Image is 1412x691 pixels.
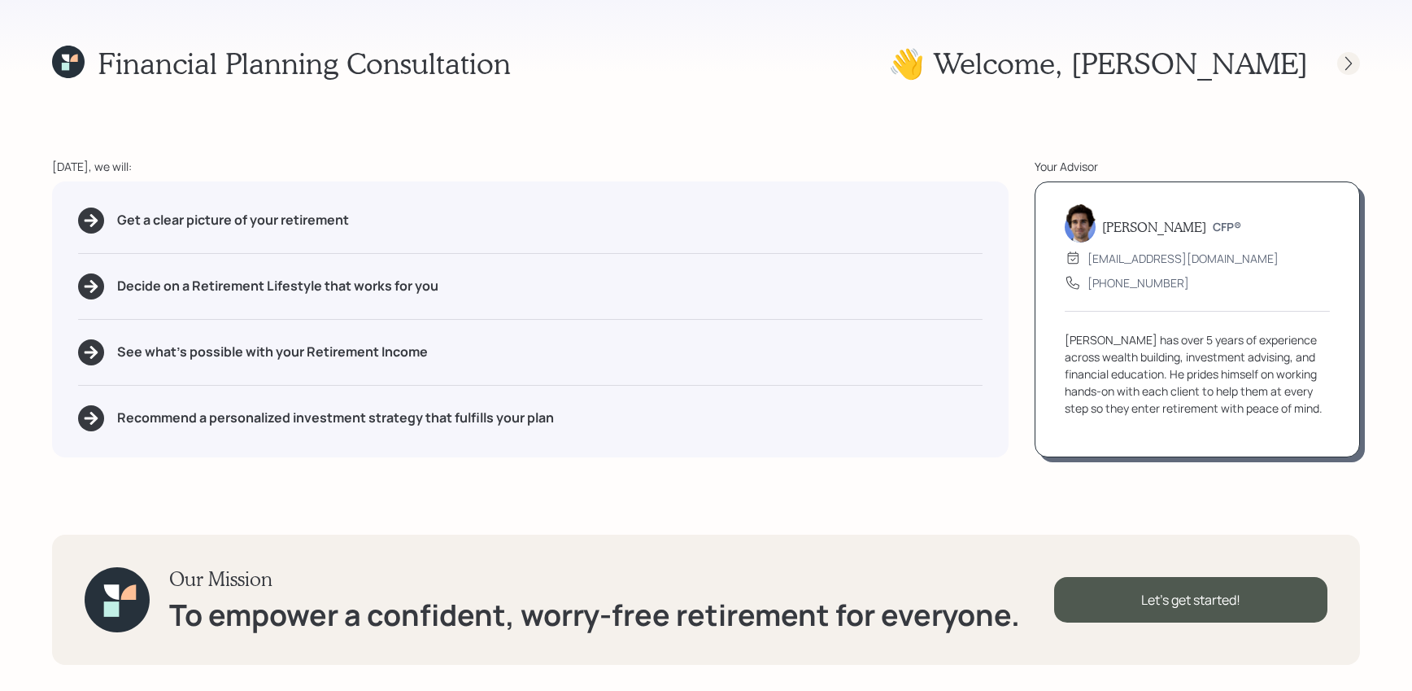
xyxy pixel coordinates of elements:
div: [PERSON_NAME] has over 5 years of experience across wealth building, investment advising, and fin... [1065,331,1330,417]
div: [EMAIL_ADDRESS][DOMAIN_NAME] [1087,250,1279,267]
h1: 👋 Welcome , [PERSON_NAME] [888,46,1308,81]
h5: [PERSON_NAME] [1102,219,1206,234]
h5: Decide on a Retirement Lifestyle that works for you [117,278,438,294]
h1: Financial Planning Consultation [98,46,511,81]
div: [PHONE_NUMBER] [1087,274,1189,291]
h5: See what's possible with your Retirement Income [117,344,428,360]
h1: To empower a confident, worry-free retirement for everyone. [169,597,1020,632]
div: Your Advisor [1035,158,1360,175]
h3: Our Mission [169,567,1020,591]
img: harrison-schaefer-headshot-2.png [1065,203,1096,243]
h6: CFP® [1213,221,1241,234]
h5: Get a clear picture of your retirement [117,212,349,228]
h5: Recommend a personalized investment strategy that fulfills your plan [117,410,554,426]
div: Let's get started! [1054,577,1327,623]
div: [DATE], we will: [52,158,1009,175]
